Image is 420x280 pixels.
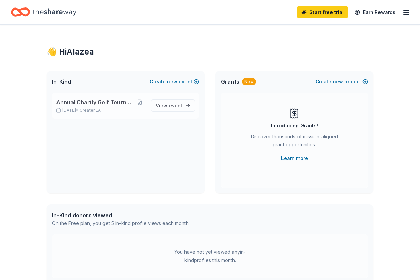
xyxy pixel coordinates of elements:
span: Greater LA [80,108,101,113]
span: In-Kind [52,78,71,86]
span: new [167,78,177,86]
a: Learn more [281,154,308,162]
p: [DATE] • [56,108,146,113]
span: new [333,78,343,86]
button: Createnewevent [150,78,199,86]
span: Annual Charity Golf Tournament [56,98,133,106]
div: Discover thousands of mission-aligned grant opportunities. [248,133,341,152]
a: View event [151,99,195,112]
div: In-Kind donors viewed [52,211,190,219]
span: Grants [221,78,239,86]
div: On the Free plan, you get 5 in-kind profile views each month. [52,219,190,228]
a: Start free trial [297,6,348,18]
div: Introducing Grants! [271,122,318,130]
span: event [169,103,182,108]
button: Createnewproject [316,78,368,86]
a: Earn Rewards [351,6,400,18]
a: Home [11,4,76,20]
div: You have not yet viewed any in-kind profiles this month. [167,248,253,264]
div: New [242,78,256,85]
div: 👋 Hi Alazea [47,46,373,57]
span: View [156,102,182,110]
